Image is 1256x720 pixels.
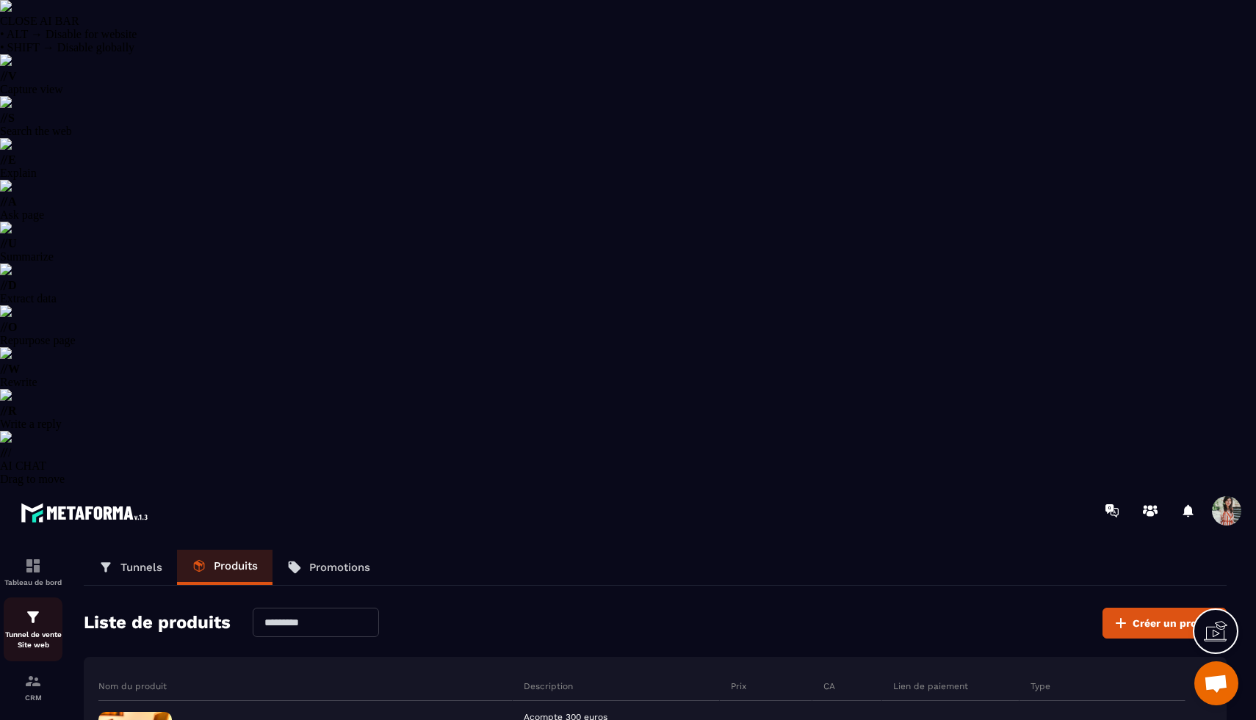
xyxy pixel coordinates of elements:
[24,608,42,626] img: formation
[1031,680,1050,692] p: Type
[84,550,177,585] a: Tunnels
[823,680,835,692] p: CA
[731,680,746,692] p: Prix
[4,661,62,713] a: formationformationCRM
[4,694,62,702] p: CRM
[24,557,42,575] img: formation
[120,561,162,574] p: Tunnels
[273,550,385,585] a: Promotions
[177,550,273,585] a: Produits
[4,546,62,597] a: formationformationTableau de bord
[4,578,62,586] p: Tableau de bord
[214,559,258,572] p: Produits
[524,680,573,692] p: Description
[1133,616,1217,630] span: Créer un produit
[1102,608,1227,639] button: Créer un produit
[24,672,42,690] img: formation
[309,561,370,574] p: Promotions
[98,680,167,692] p: Nom du produit
[1194,661,1238,705] div: Ouvrir le chat
[84,608,231,639] h2: Liste de produits
[4,630,62,650] p: Tunnel de vente Site web
[893,680,968,692] p: Lien de paiement
[21,499,153,526] img: logo
[4,597,62,661] a: formationformationTunnel de vente Site web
